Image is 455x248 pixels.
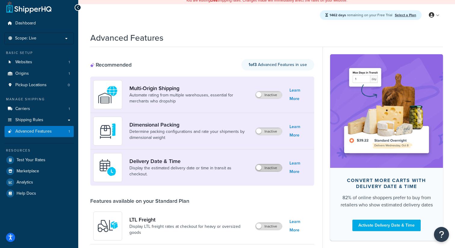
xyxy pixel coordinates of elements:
div: Resources [5,148,74,153]
a: Analytics [5,177,74,188]
div: 82% of online shoppers prefer to buy from retailers who show estimated delivery dates [340,194,433,209]
span: Dashboard [15,21,36,26]
span: 1 [69,106,70,111]
li: Origins [5,68,74,79]
a: Display LTL freight rates at checkout for heavy or oversized goods [129,224,250,236]
a: Determine packing configurations and rate your shipments by dimensional weight [129,129,250,141]
a: Shipping Rules [5,115,74,126]
a: Help Docs [5,188,74,199]
label: Inactive [255,128,282,135]
button: Open Resource Center [434,227,449,242]
img: feature-image-ddt-36eae7f7280da8017bfb280eaccd9c446f90b1fe08728e4019434db127062ab4.png [339,63,434,159]
span: 0 [68,83,70,88]
a: Dimensional Packing [129,121,250,128]
div: Manage Shipping [5,97,74,102]
a: Pickup Locations0 [5,80,74,91]
span: remaining on your Free Trial [330,12,393,18]
label: Inactive [255,164,282,171]
span: Advanced Features in use [249,61,307,68]
div: Features available on your Standard Plan [90,198,189,204]
strong: 1 of 3 [249,61,257,68]
span: Websites [15,60,32,65]
li: Websites [5,57,74,68]
h1: Advanced Features [90,32,163,44]
span: 1 [69,71,70,76]
span: Pickup Locations [15,83,47,88]
a: Learn More [289,86,311,103]
label: Inactive [255,223,282,230]
span: Help Docs [17,191,36,196]
a: Test Your Rates [5,155,74,165]
div: Recommended [90,61,132,68]
a: Display the estimated delivery date or time in transit as checkout. [129,165,250,177]
a: Automate rating from multiple warehouses, essential for merchants who dropship [129,92,250,104]
a: Learn More [289,218,311,234]
a: Multi-Origin Shipping [129,85,250,92]
a: Carriers1 [5,103,74,115]
span: Marketplace [17,169,39,174]
li: Carriers [5,103,74,115]
img: DTVBYsAAAAAASUVORK5CYII= [97,121,118,142]
a: Advanced Features1 [5,126,74,137]
span: Shipping Rules [15,118,43,123]
span: Carriers [15,106,30,111]
a: Dashboard [5,18,74,29]
div: Basic Setup [5,50,74,55]
a: Select a Plan [395,12,416,18]
div: Convert more carts with delivery date & time [340,177,433,190]
a: Websites1 [5,57,74,68]
span: 1 [69,60,70,65]
img: WatD5o0RtDAAAAAElFTkSuQmCC [97,84,118,105]
li: Advanced Features [5,126,74,137]
span: Test Your Rates [17,158,45,163]
a: Origins1 [5,68,74,79]
a: Marketplace [5,166,74,177]
span: Advanced Features [15,129,52,134]
a: Activate Delivery Date & Time [352,220,421,231]
a: LTL Freight [129,216,250,223]
a: Learn More [289,159,311,176]
span: Origins [15,71,29,76]
img: gfkeb5ejjkALwAAAABJRU5ErkJggg== [97,157,118,178]
strong: 1462 days [330,12,346,18]
span: Analytics [17,180,33,185]
span: Scope: Live [15,36,36,41]
label: Inactive [255,91,282,99]
img: y79ZsPf0fXUFUhFXDzUgf+ktZg5F2+ohG75+v3d2s1D9TjoU8PiyCIluIjV41seZevKCRuEjTPPOKHJsQcmKCXGdfprl3L4q7... [97,215,118,237]
span: 1 [69,129,70,134]
li: Pickup Locations [5,80,74,91]
a: Delivery Date & Time [129,158,250,165]
a: Learn More [289,123,311,140]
